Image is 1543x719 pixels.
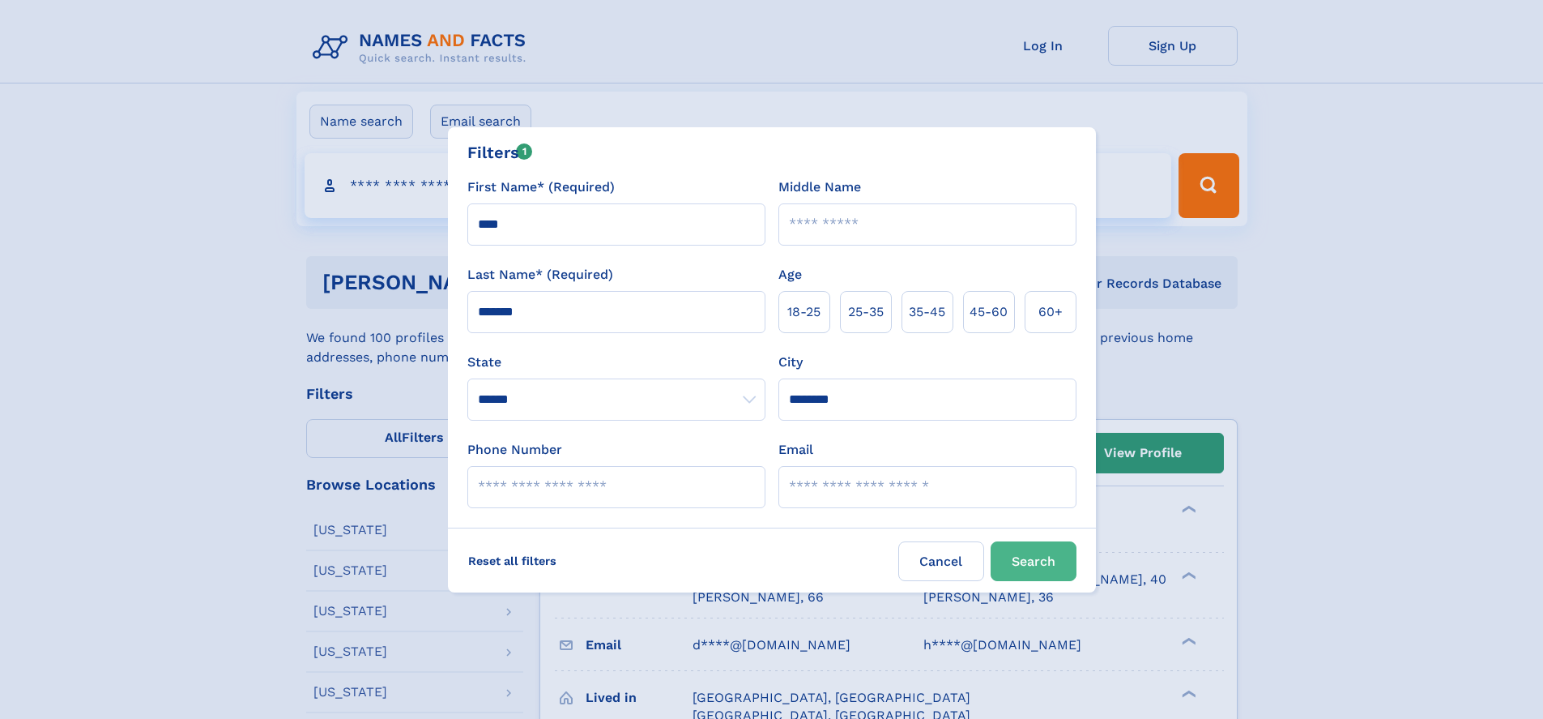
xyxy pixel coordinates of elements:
[778,265,802,285] label: Age
[467,178,615,197] label: First Name* (Required)
[848,302,884,322] span: 25‑35
[467,440,562,460] label: Phone Number
[467,353,765,372] label: State
[909,302,945,322] span: 35‑45
[458,541,567,580] label: Reset all filters
[1038,302,1063,322] span: 60+
[778,440,813,460] label: Email
[970,302,1008,322] span: 45‑60
[778,178,861,197] label: Middle Name
[991,541,1076,581] button: Search
[467,140,533,165] div: Filters
[778,353,803,372] label: City
[898,541,984,581] label: Cancel
[467,265,613,285] label: Last Name* (Required)
[787,302,821,322] span: 18‑25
